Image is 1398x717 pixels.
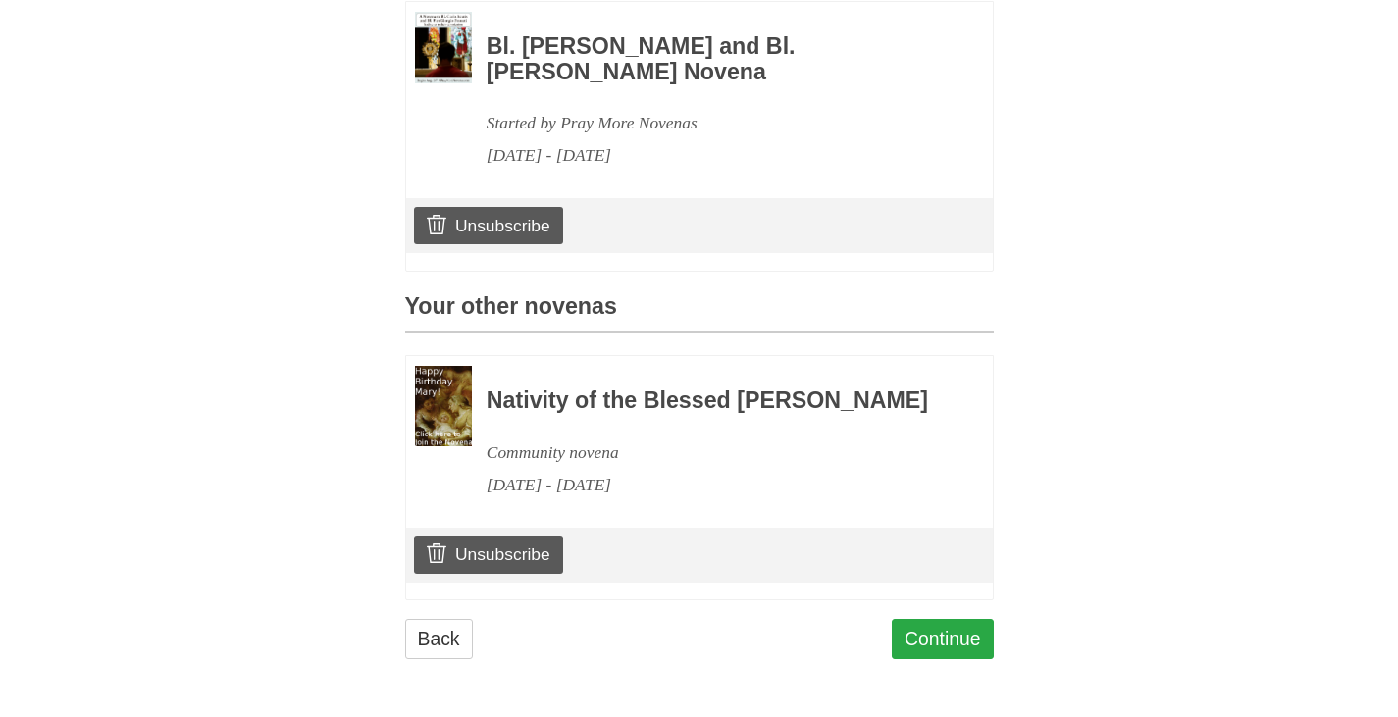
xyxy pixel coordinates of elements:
[405,619,473,659] a: Back
[487,107,940,139] div: Started by Pray More Novenas
[892,619,994,659] a: Continue
[487,139,940,172] div: [DATE] - [DATE]
[487,388,940,414] h3: Nativity of the Blessed [PERSON_NAME]
[487,34,940,84] h3: Bl. [PERSON_NAME] and Bl. [PERSON_NAME] Novena
[414,207,562,244] a: Unsubscribe
[487,436,940,469] div: Community novena
[415,12,472,83] img: Novena image
[405,294,994,333] h3: Your other novenas
[414,536,562,573] a: Unsubscribe
[415,366,472,446] img: Novena image
[487,469,940,501] div: [DATE] - [DATE]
